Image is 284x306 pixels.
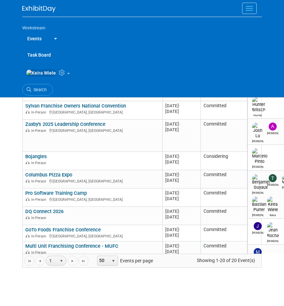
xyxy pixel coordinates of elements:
div: [DATE] [165,103,198,109]
a: Zaxby's 2025 Leadership Conference [25,121,105,127]
span: In-Person [31,250,48,255]
img: In-Person Event [26,250,30,254]
img: In-Person Event [26,216,30,219]
div: [DATE] [165,249,198,254]
span: In-Person [31,197,48,202]
img: Benjamin Guyaux [252,174,270,190]
img: Jacob Davis [254,222,262,230]
img: In-Person Event [26,234,30,237]
span: In-Person [31,234,48,238]
span: - [179,103,180,108]
div: Andrew Walters [267,131,279,135]
span: - [179,209,180,214]
span: - [179,154,180,159]
div: [DATE] [165,196,198,201]
div: Jacob Davis [252,230,264,234]
div: [DATE] [165,121,198,127]
div: Marcelo Pinto [252,164,264,168]
a: Columbus Pizza Expo [25,172,72,178]
a: Multi Unit Franchising Conference - MUFC [25,243,118,249]
td: Considering [201,152,247,170]
img: Makenna Clark [254,248,262,256]
div: Hunter Britsch [252,113,264,117]
img: Keira Wiele [267,196,279,212]
img: Andrew Walters [269,123,277,131]
span: 1 [46,256,67,266]
span: - [179,172,180,177]
span: - [179,227,180,232]
img: In-Person Event [26,129,30,132]
a: Events [22,30,47,47]
div: Jean Rocha [267,238,279,243]
span: In-Person [31,129,48,133]
div: [DATE] [165,232,198,238]
img: In-Person Event [26,179,30,182]
div: Josh Lu [252,139,264,143]
span: Go to the first page [27,258,32,264]
div: [DATE] [165,214,198,220]
a: GoTo Foods Franchise Conference [25,227,101,233]
td: Committed [201,207,247,225]
span: - [179,122,180,127]
div: [GEOGRAPHIC_DATA], [GEOGRAPHIC_DATA] [25,178,159,184]
span: In-Person [31,179,48,183]
div: [DATE] [165,190,198,196]
span: Events per page [89,256,160,266]
img: ExhibitDay [22,6,56,12]
div: [DATE] [165,109,198,114]
img: In-Person Event [26,110,30,114]
img: Jean Rocha [267,222,279,238]
div: [GEOGRAPHIC_DATA], [GEOGRAPHIC_DATA] [25,128,159,133]
a: Sylvan Franchise Owners National Convention [25,103,126,109]
a: Bojangles [25,153,47,159]
img: Keira Wiele [26,69,56,77]
a: Go to the last page [78,256,88,266]
span: Search [31,87,47,92]
td: Committed [201,120,247,152]
td: Committed [201,225,247,241]
span: Showing 1-20 of 20 Event(s) [191,256,261,265]
span: In-Person [31,110,48,115]
div: [GEOGRAPHIC_DATA], [GEOGRAPHIC_DATA] [25,196,159,202]
button: Menu [242,3,257,14]
div: [GEOGRAPHIC_DATA], [GEOGRAPHIC_DATA] [25,233,159,239]
a: Go to the previous page [35,256,45,266]
span: In-Person [31,161,48,165]
a: Search [22,84,53,96]
a: Go to the next page [68,256,77,266]
img: Bastian Purrer [252,196,266,212]
span: Go to the previous page [37,258,43,264]
span: Workstream [22,25,45,30]
span: - [179,190,180,195]
div: Keira Wiele [267,212,279,217]
span: Go to the last page [81,258,86,264]
div: Tanner Michaelis [267,182,279,186]
img: Marcelo Pinto [252,148,267,164]
div: [DATE] [165,177,198,183]
div: [DATE] [165,243,198,249]
img: In-Person Event [26,197,30,201]
td: Committed [201,170,247,188]
a: Go to the first page [24,256,34,266]
td: Committed [201,101,247,120]
img: Josh Lu [252,123,264,139]
td: Committed [201,241,247,258]
div: [GEOGRAPHIC_DATA], [GEOGRAPHIC_DATA] [25,109,159,115]
span: 50 [97,256,109,265]
span: In-Person [31,216,48,220]
div: Benjamin Guyaux [252,190,264,194]
div: [DATE] [165,227,198,232]
a: DQ Connect 2026 [25,208,64,214]
img: Tanner Michaelis [269,174,277,182]
div: Bastian Purrer [252,212,264,217]
a: Pro Software Training Camp [25,190,87,196]
a: Task Board [22,46,262,63]
span: select [111,258,116,264]
span: - [179,243,180,248]
div: [DATE] [165,127,198,133]
span: Go to the next page [70,258,75,264]
div: [DATE] [165,172,198,177]
img: Hunter Britsch [252,97,265,113]
div: [DATE] [165,208,198,214]
div: [DATE] [165,153,198,159]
